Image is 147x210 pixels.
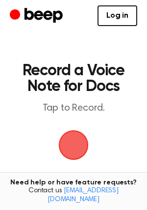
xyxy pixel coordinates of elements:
a: [EMAIL_ADDRESS][DOMAIN_NAME] [48,187,119,203]
p: Tap to Record. [18,102,129,115]
span: Contact us [6,187,141,204]
a: Log in [98,5,137,26]
a: Beep [10,6,65,26]
img: Beep Logo [59,130,88,160]
h1: Record a Voice Note for Docs [18,63,129,94]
